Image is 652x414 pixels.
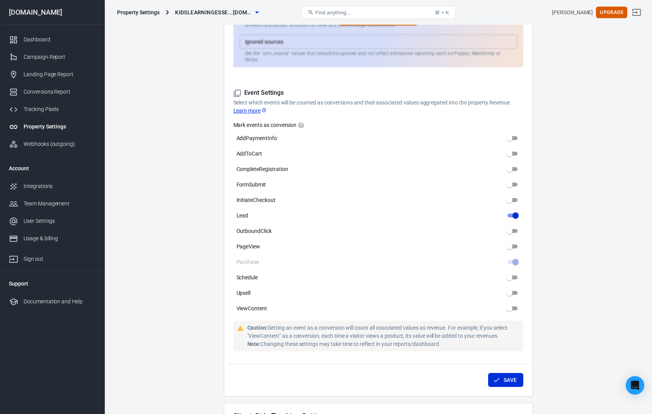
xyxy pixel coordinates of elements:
[24,298,95,306] div: Documentation and Help
[24,105,95,113] div: Tracking Pixels
[237,243,260,251] span: PageView
[435,10,449,15] div: ⌘ + K
[627,3,646,22] a: Sign out
[247,324,520,348] div: Setting an event as a conversion will count all associated values as revenue. For example, if you...
[233,89,523,97] h5: Event Settings
[233,121,523,129] label: Mark events as conversion
[488,373,523,387] button: Save
[237,196,276,204] span: InitiateCheckout
[117,9,160,16] div: Property Settings
[3,159,102,178] li: Account
[24,36,95,44] div: Dashboard
[3,135,102,153] a: Webhooks (outgoing)
[172,5,262,20] button: kidslearningesse...[DOMAIN_NAME]
[3,118,102,135] a: Property Settings
[237,227,272,235] span: OutboundClick
[3,230,102,247] a: Usage & billing
[3,195,102,212] a: Team Management
[237,212,249,220] span: Lead
[24,88,95,96] div: Conversions Report
[552,9,593,17] div: Account id: NtgCPd8J
[237,165,288,173] span: CompleteRegistration
[24,140,95,148] div: Webhooks (outgoing)
[596,7,627,19] button: Upgrade
[626,376,644,395] div: Open Intercom Messenger
[24,70,95,79] div: Landing Page Report
[315,10,351,15] span: Find anything...
[237,305,267,313] span: ViewContent
[237,181,266,189] span: FormSubmit
[24,182,95,190] div: Integrations
[298,122,305,129] svg: Enable toggles for events you want to track as conversions, such as purchases. These are key acti...
[3,48,102,66] a: Campaign Report
[233,107,267,115] a: Learn more
[247,325,268,331] strong: Caution:
[24,200,95,208] div: Team Management
[3,274,102,293] li: Support
[301,6,456,19] button: Find anything...⌘ + K
[3,83,102,101] a: Conversions Report
[3,247,102,268] a: Sign out
[175,8,252,17] span: kidslearningessentials.com
[237,134,277,142] span: AddPaymentInfo
[237,289,251,297] span: Upsell
[3,212,102,230] a: User Settings
[3,178,102,195] a: Integrations
[3,9,102,16] div: [DOMAIN_NAME]
[237,150,262,158] span: AddToCart
[24,123,95,131] div: Property Settings
[237,274,258,282] span: Schedule
[24,53,95,61] div: Campaign Report
[237,258,259,266] span: Purchase
[3,31,102,48] a: Dashboard
[247,341,261,347] strong: Note:
[3,66,102,83] a: Landing Page Report
[24,255,95,263] div: Sign out
[24,217,95,225] div: User Settings
[3,101,102,118] a: Tracking Pixels
[233,99,523,115] p: Select which events will be counted as conversions and their associated values aggregated into th...
[24,234,95,243] div: Usage & billing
